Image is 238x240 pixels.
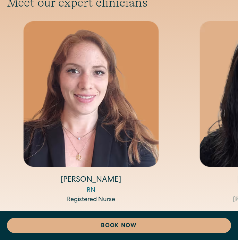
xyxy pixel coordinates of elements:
a: Book Now [7,218,231,233]
div: Registered Nurse [7,195,175,205]
div: 12 / 14 [7,21,175,205]
div: RN [7,186,175,195]
h4: [PERSON_NAME] [7,175,175,186]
